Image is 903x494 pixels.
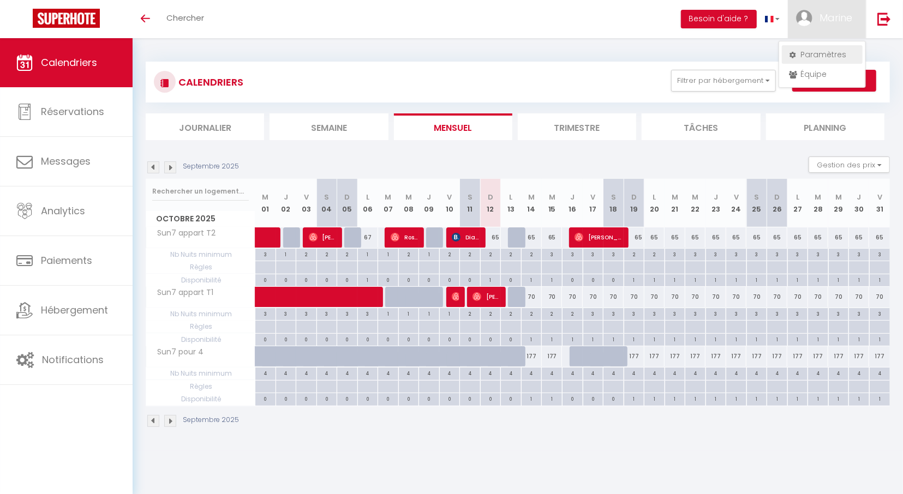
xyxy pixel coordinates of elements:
div: 3 [829,249,849,259]
div: 2 [501,249,521,259]
div: 70 [542,287,563,307]
div: 177 [746,346,767,366]
button: Gestion des prix [809,156,890,173]
div: 1 [644,274,665,285]
abbr: L [796,192,799,202]
button: Besoin d'aide ? [681,10,757,28]
div: 1 [481,274,501,285]
div: 177 [542,346,563,366]
abbr: J [427,192,432,202]
th: 03 [296,179,317,227]
div: 177 [787,346,808,366]
th: 28 [808,179,829,227]
abbr: M [405,192,412,202]
div: 2 [481,308,501,318]
button: Filtrer par hébergement [671,70,776,92]
div: 3 [788,308,808,318]
div: 2 [481,249,501,259]
li: Semaine [270,113,388,140]
div: 0 [317,334,337,344]
li: Planning [766,113,884,140]
p: Septembre 2025 [183,161,239,172]
div: 70 [685,287,706,307]
div: 67 [357,227,378,248]
div: 1 [747,274,767,285]
div: 3 [706,308,726,318]
div: 1 [849,334,869,344]
th: 19 [624,179,644,227]
div: 3 [255,308,276,318]
div: 1 [788,334,808,344]
div: 0 [378,274,398,285]
abbr: J [714,192,718,202]
abbr: S [611,192,616,202]
th: 06 [357,179,378,227]
div: 4 [378,368,398,378]
div: 3 [849,249,869,259]
span: [PERSON_NAME] [575,227,623,248]
div: 70 [562,287,583,307]
span: Disponibilité [146,274,255,286]
div: 2 [440,249,460,259]
div: 3 [255,249,276,259]
div: 177 [828,346,849,366]
span: Sun7 appart T2 [148,227,219,239]
div: 70 [665,287,685,307]
li: Trimestre [518,113,636,140]
div: 65 [685,227,706,248]
div: 3 [583,249,603,259]
div: 3 [808,308,828,318]
div: 3 [808,249,828,259]
div: 3 [685,308,705,318]
div: 3 [276,308,296,318]
span: [PERSON_NAME] [309,227,337,248]
div: 70 [705,287,726,307]
div: 0 [255,274,276,285]
div: 1 [870,334,890,344]
span: Nb Nuits minimum [146,249,255,261]
div: 0 [419,334,439,344]
div: 65 [480,227,501,248]
div: 4 [337,368,357,378]
div: 1 [706,274,726,285]
div: 70 [624,287,644,307]
div: 4 [481,368,501,378]
div: 65 [705,227,726,248]
div: 4 [440,368,460,378]
div: 177 [665,346,685,366]
h3: CALENDRIERS [176,70,243,94]
div: 70 [603,287,624,307]
abbr: M [815,192,822,202]
div: 0 [378,334,398,344]
div: 4 [399,368,419,378]
div: 70 [828,287,849,307]
abbr: M [692,192,698,202]
div: 65 [808,227,829,248]
div: 0 [317,274,337,285]
span: Octobre 2025 [146,211,255,227]
div: 4 [460,368,480,378]
abbr: D [488,192,493,202]
div: 177 [624,346,644,366]
li: Mensuel [394,113,512,140]
div: 4 [419,368,439,378]
div: 1 [563,334,583,344]
div: 0 [276,334,296,344]
div: 65 [828,227,849,248]
img: ... [796,10,812,26]
div: 1 [808,274,828,285]
abbr: M [262,192,268,202]
div: 70 [808,287,829,307]
span: Sun7 appart T1 [148,287,217,299]
div: 4 [358,368,378,378]
div: 1 [829,334,849,344]
span: Sun7 pour 4 [148,346,207,358]
a: Équipe [782,65,863,83]
div: 65 [767,227,788,248]
div: 1 [378,308,398,318]
span: Réservations [41,105,104,118]
abbr: M [672,192,678,202]
div: 2 [563,308,583,318]
abbr: V [590,192,595,202]
div: 65 [644,227,665,248]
